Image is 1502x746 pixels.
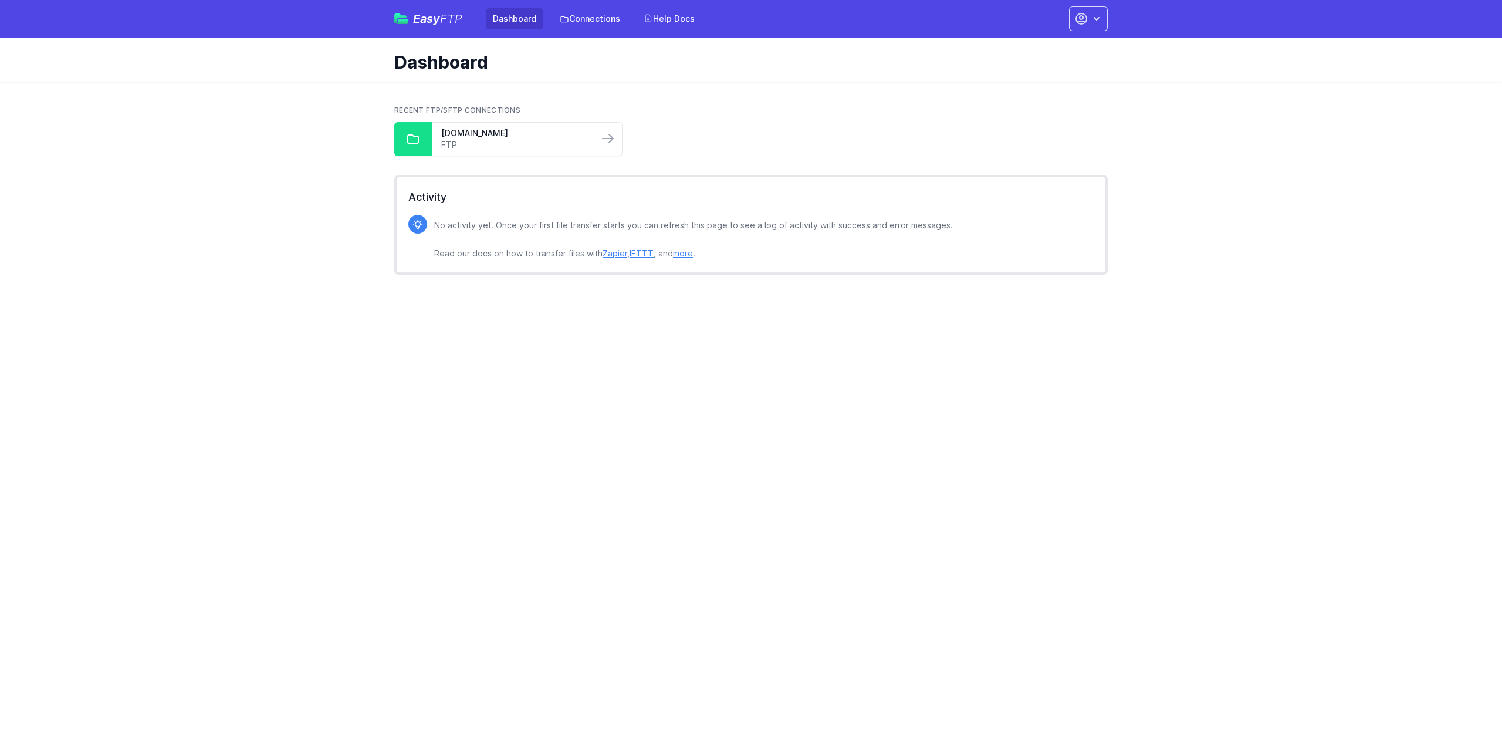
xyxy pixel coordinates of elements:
h1: Dashboard [394,52,1098,73]
img: easyftp_logo.png [394,13,408,24]
a: Help Docs [637,8,702,29]
a: Connections [553,8,627,29]
a: Dashboard [486,8,543,29]
h2: Recent FTP/SFTP Connections [394,106,1108,115]
p: No activity yet. Once your first file transfer starts you can refresh this page to see a log of a... [434,218,953,261]
a: Zapier [603,248,627,258]
a: IFTTT [630,248,654,258]
h2: Activity [408,189,1094,205]
a: EasyFTP [394,13,462,25]
a: more [673,248,693,258]
span: Easy [413,13,462,25]
span: FTP [440,12,462,26]
a: [DOMAIN_NAME] [441,127,589,139]
a: FTP [441,139,589,151]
